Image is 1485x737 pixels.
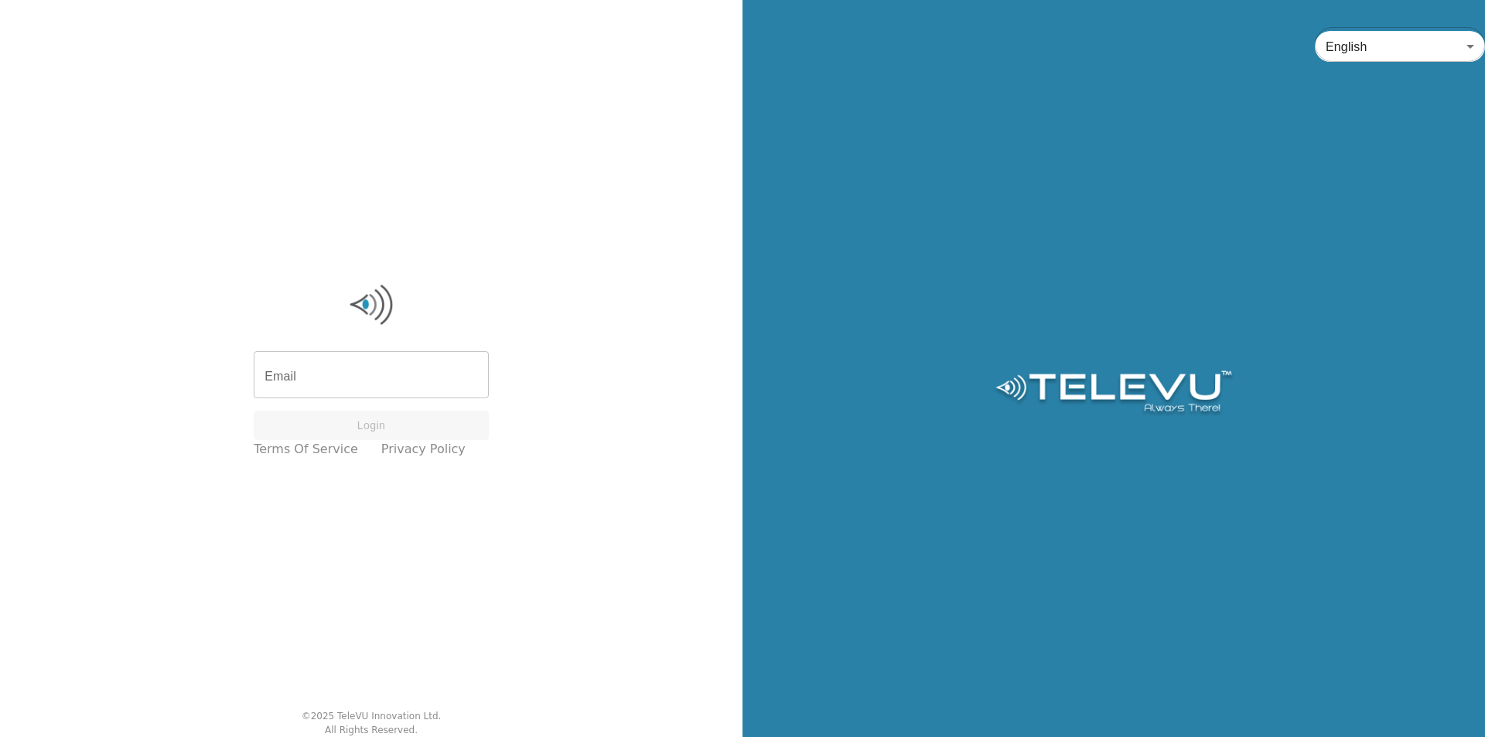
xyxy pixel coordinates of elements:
div: © 2025 TeleVU Innovation Ltd. [302,709,442,723]
a: Terms of Service [254,440,358,459]
div: English [1315,25,1485,68]
div: All Rights Reserved. [325,723,418,737]
a: Privacy Policy [381,440,466,459]
img: Logo [993,370,1234,417]
img: Logo [254,281,489,328]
